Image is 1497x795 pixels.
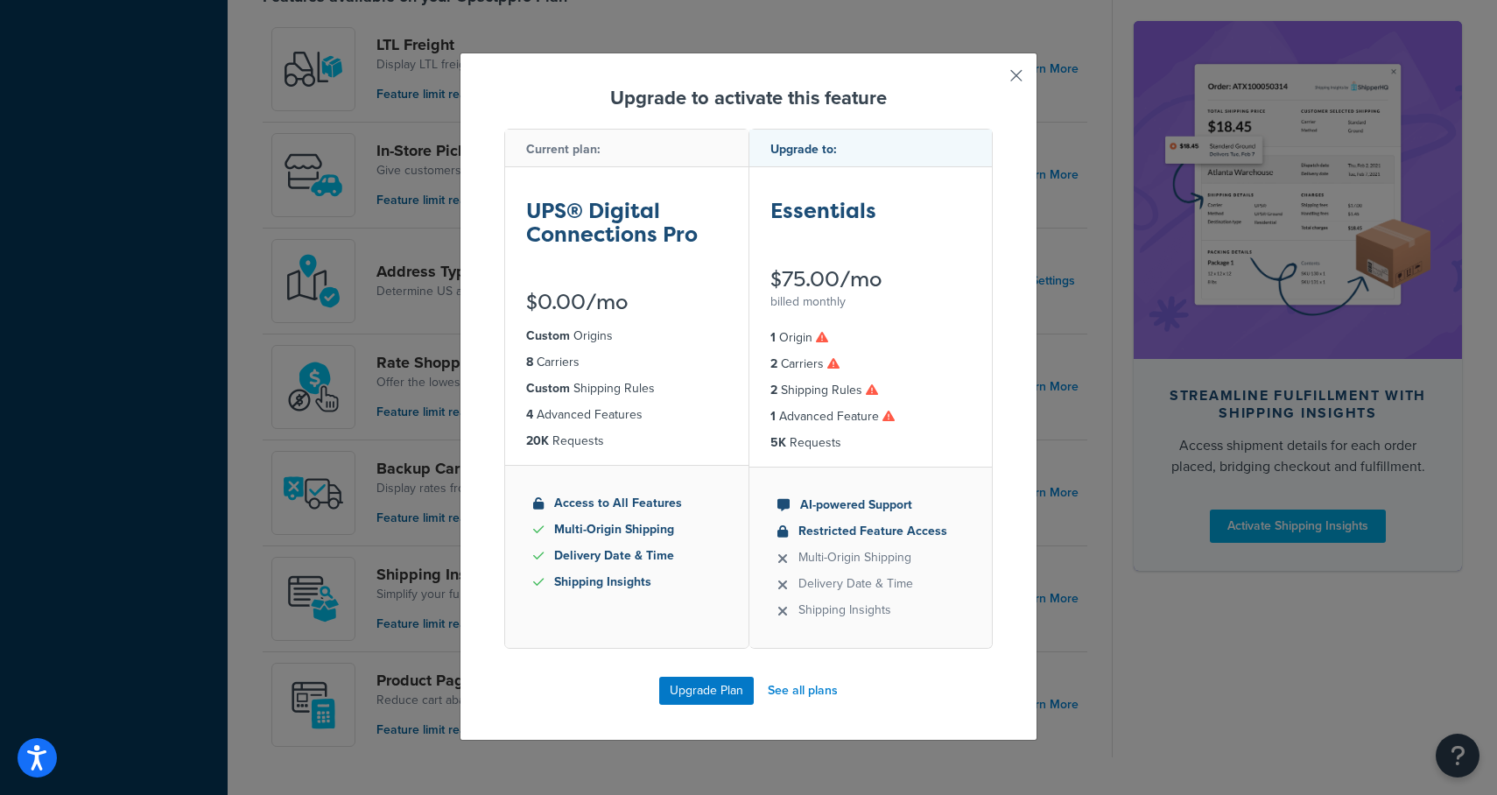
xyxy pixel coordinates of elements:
strong: 4 [526,405,533,424]
li: Origin [770,328,972,348]
li: Access to All Features [533,494,720,513]
div: billed monthly [770,290,972,314]
strong: Custom [526,327,570,345]
strong: 8 [526,353,533,371]
li: Delivery Date & Time [533,546,720,566]
div: $75.00/mo [770,269,972,290]
li: Carriers [770,355,972,374]
li: Shipping Rules [526,379,727,398]
li: Carriers [526,353,727,372]
li: Delivery Date & Time [777,574,965,594]
li: Multi-Origin Shipping [533,520,720,539]
button: Upgrade Plan [659,677,754,705]
div: $0.00/mo [526,292,727,313]
li: Origins [526,327,727,346]
strong: 1 [770,328,776,347]
li: AI-powered Support [777,496,965,515]
li: Restricted Feature Access [777,522,965,541]
strong: 2 [770,381,777,399]
strong: 2 [770,355,777,373]
div: Current plan: [505,130,748,167]
li: Shipping Insights [533,573,720,592]
strong: UPS® Digital Connections Pro [526,196,698,248]
strong: 20K [526,432,549,450]
a: See all plans [768,679,838,703]
li: Shipping Insights [777,601,965,620]
strong: Custom [526,379,570,397]
li: Advanced Feature [770,407,972,426]
div: Upgrade to: [749,130,993,167]
strong: Upgrade to activate this feature [610,83,887,112]
strong: 5K [770,433,786,452]
li: Requests [526,432,727,451]
strong: 1 [770,407,776,426]
strong: Essentials [770,196,876,225]
li: Shipping Rules [770,381,972,400]
li: Requests [770,433,972,453]
li: Advanced Features [526,405,727,425]
li: Multi-Origin Shipping [777,548,965,567]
